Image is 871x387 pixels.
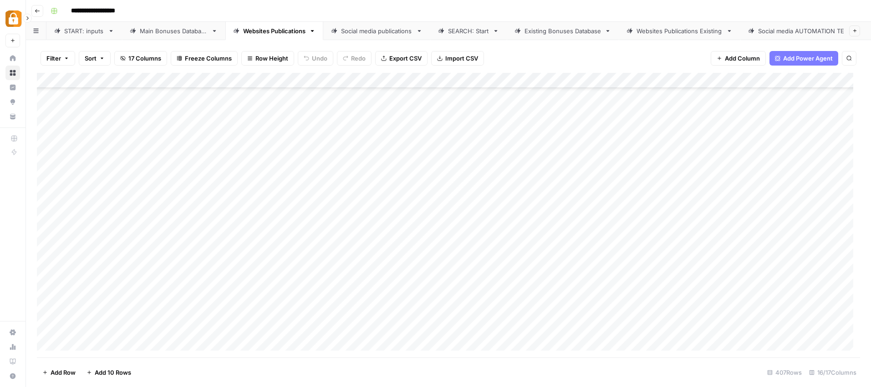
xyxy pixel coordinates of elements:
[619,22,740,40] a: Websites Publications Existing
[5,80,20,95] a: Insights
[5,7,20,30] button: Workspace: Adzz
[5,325,20,340] a: Settings
[389,54,422,63] span: Export CSV
[431,51,484,66] button: Import CSV
[122,22,225,40] a: Main Bonuses Database
[525,26,601,36] div: Existing Bonuses Database
[323,22,430,40] a: Social media publications
[46,54,61,63] span: Filter
[5,10,22,27] img: Adzz Logo
[5,369,20,383] button: Help + Support
[351,54,366,63] span: Redo
[375,51,428,66] button: Export CSV
[243,26,306,36] div: Websites Publications
[448,26,489,36] div: SEARCH: Start
[95,368,131,377] span: Add 10 Rows
[341,26,413,36] div: Social media publications
[430,22,507,40] a: SEARCH: Start
[805,365,860,380] div: 16/17 Columns
[764,365,805,380] div: 407 Rows
[64,26,104,36] div: START: inputs
[81,365,137,380] button: Add 10 Rows
[140,26,208,36] div: Main Bonuses Database
[5,66,20,80] a: Browse
[85,54,97,63] span: Sort
[711,51,766,66] button: Add Column
[298,51,333,66] button: Undo
[185,54,232,63] span: Freeze Columns
[241,51,294,66] button: Row Height
[783,54,833,63] span: Add Power Agent
[255,54,288,63] span: Row Height
[725,54,760,63] span: Add Column
[312,54,327,63] span: Undo
[171,51,238,66] button: Freeze Columns
[5,109,20,124] a: Your Data
[5,95,20,109] a: Opportunities
[637,26,723,36] div: Websites Publications Existing
[769,51,838,66] button: Add Power Agent
[445,54,478,63] span: Import CSV
[46,22,122,40] a: START: inputs
[128,54,161,63] span: 17 Columns
[79,51,111,66] button: Sort
[337,51,372,66] button: Redo
[225,22,323,40] a: Websites Publications
[5,340,20,354] a: Usage
[37,365,81,380] button: Add Row
[758,26,853,36] div: Social media AUTOMATION TEST
[51,368,76,377] span: Add Row
[114,51,167,66] button: 17 Columns
[41,51,75,66] button: Filter
[5,354,20,369] a: Learning Hub
[740,22,871,40] a: Social media AUTOMATION TEST
[507,22,619,40] a: Existing Bonuses Database
[5,51,20,66] a: Home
